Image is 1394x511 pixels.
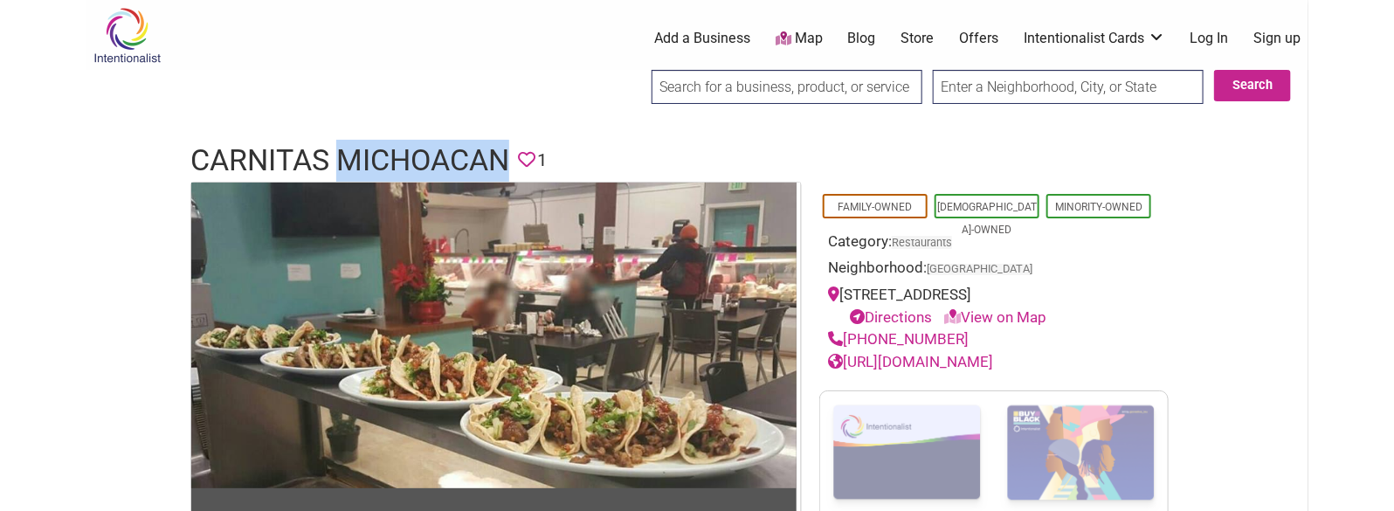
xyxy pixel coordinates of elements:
[828,330,969,348] a: [PHONE_NUMBER]
[927,264,1032,275] span: [GEOGRAPHIC_DATA]
[1254,29,1301,48] a: Sign up
[850,308,932,326] a: Directions
[776,29,823,49] a: Map
[937,201,1037,236] a: [DEMOGRAPHIC_DATA]-Owned
[892,236,952,249] a: Restaurants
[1024,29,1165,48] a: Intentionalist Cards
[654,29,750,48] a: Add a Business
[828,257,1160,284] div: Neighborhood:
[86,7,169,64] img: Intentionalist
[537,147,547,174] span: 1
[838,201,913,213] a: Family-Owned
[901,29,934,48] a: Store
[944,308,1046,326] a: View on Map
[652,70,922,104] input: Search for a business, product, or service
[1190,29,1229,48] a: Log In
[848,29,876,48] a: Blog
[1214,70,1291,101] button: Search
[933,70,1204,104] input: Enter a Neighborhood, City, or State
[959,29,998,48] a: Offers
[1055,201,1142,213] a: Minority-Owned
[828,353,993,370] a: [URL][DOMAIN_NAME]
[828,284,1160,328] div: [STREET_ADDRESS]
[828,231,1160,258] div: Category:
[190,140,509,182] h1: Carnitas Michoacan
